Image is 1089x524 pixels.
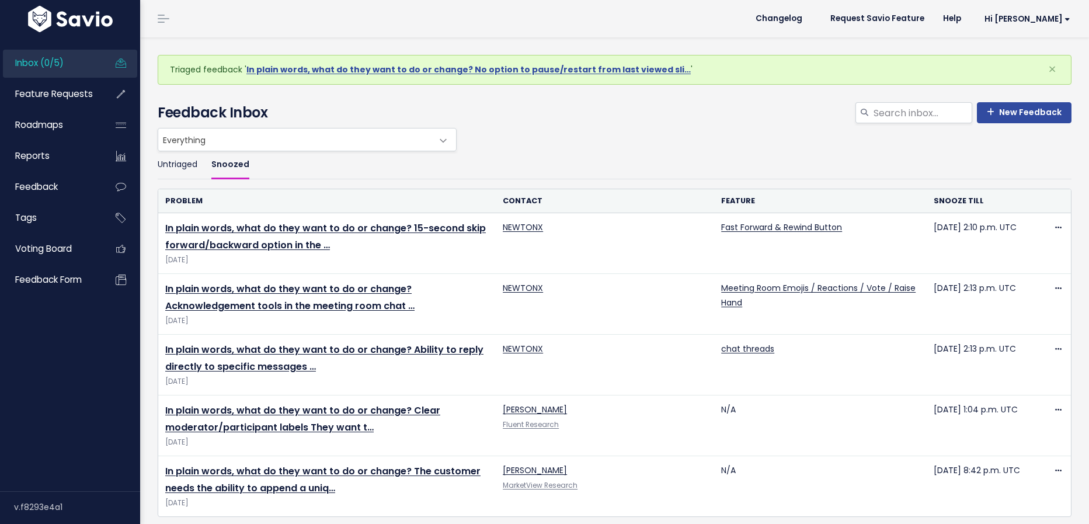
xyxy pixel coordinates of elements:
[25,6,116,32] img: logo-white.9d6f32f41409.svg
[165,404,440,434] a: In plain words, what do they want to do or change? Clear moderator/participant labels They want t…
[158,128,457,151] span: Everything
[3,204,97,231] a: Tags
[165,254,489,266] span: [DATE]
[15,150,50,162] span: Reports
[721,221,842,233] a: Fast Forward & Rewind Button
[503,464,567,476] a: [PERSON_NAME]
[158,55,1071,85] div: Triaged feedback ' '
[756,15,802,23] span: Changelog
[3,235,97,262] a: Voting Board
[3,81,97,107] a: Feature Requests
[503,481,577,490] a: MarketView Research
[3,266,97,293] a: Feedback form
[15,57,64,69] span: Inbox (0/5)
[15,181,58,193] span: Feedback
[246,64,691,75] a: In plain words, what do they want to do or change? No option to pause/restart from last viewed sli…
[503,343,543,355] a: NEWTONX
[503,221,543,233] a: NEWTONX
[927,335,1027,395] td: [DATE] 2:13 p.m. UTC
[165,282,415,313] a: In plain words, what do they want to do or change? Acknowledgement tools in the meeting room chat …
[158,129,433,151] span: Everything
[1036,55,1068,84] button: Close
[927,189,1027,213] th: Snooze till
[158,102,1071,123] h4: Feedback Inbox
[3,112,97,138] a: Roadmaps
[503,420,559,429] a: Fluent Research
[211,151,249,179] a: Snoozed
[927,395,1027,456] td: [DATE] 1:04 p.m. UTC
[496,189,714,213] th: Contact
[15,211,37,224] span: Tags
[872,102,972,123] input: Search inbox...
[970,10,1080,28] a: Hi [PERSON_NAME]
[934,10,970,27] a: Help
[165,436,489,449] span: [DATE]
[165,464,481,495] a: In plain words, what do they want to do or change? The customer needs the ability to append a uniq…
[165,376,489,388] span: [DATE]
[165,343,483,373] a: In plain words, what do they want to do or change? Ability to reply directly to specific messages …
[503,404,567,415] a: [PERSON_NAME]
[714,456,927,517] td: N/A
[821,10,934,27] a: Request Savio Feature
[3,50,97,77] a: Inbox (0/5)
[158,189,496,213] th: Problem
[984,15,1070,23] span: Hi [PERSON_NAME]
[3,173,97,200] a: Feedback
[503,282,543,294] a: NEWTONX
[15,242,72,255] span: Voting Board
[927,274,1027,335] td: [DATE] 2:13 p.m. UTC
[721,343,774,355] a: chat threads
[15,273,82,286] span: Feedback form
[714,395,927,456] td: N/A
[1048,60,1056,79] span: ×
[14,492,140,522] div: v.f8293e4a1
[158,151,197,179] a: Untriaged
[165,497,489,509] span: [DATE]
[3,143,97,169] a: Reports
[977,102,1071,123] a: New Feedback
[721,282,916,308] a: Meeting Room Emojis / Reactions / Vote / Raise Hand
[15,119,63,131] span: Roadmaps
[165,315,489,327] span: [DATE]
[927,456,1027,517] td: [DATE] 8:42 p.m. UTC
[714,189,927,213] th: Feature
[158,151,1071,179] ul: Filter feature requests
[15,88,93,100] span: Feature Requests
[927,213,1027,274] td: [DATE] 2:10 p.m. UTC
[165,221,486,252] a: In plain words, what do they want to do or change? 15-second skip forward/backward option in the …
